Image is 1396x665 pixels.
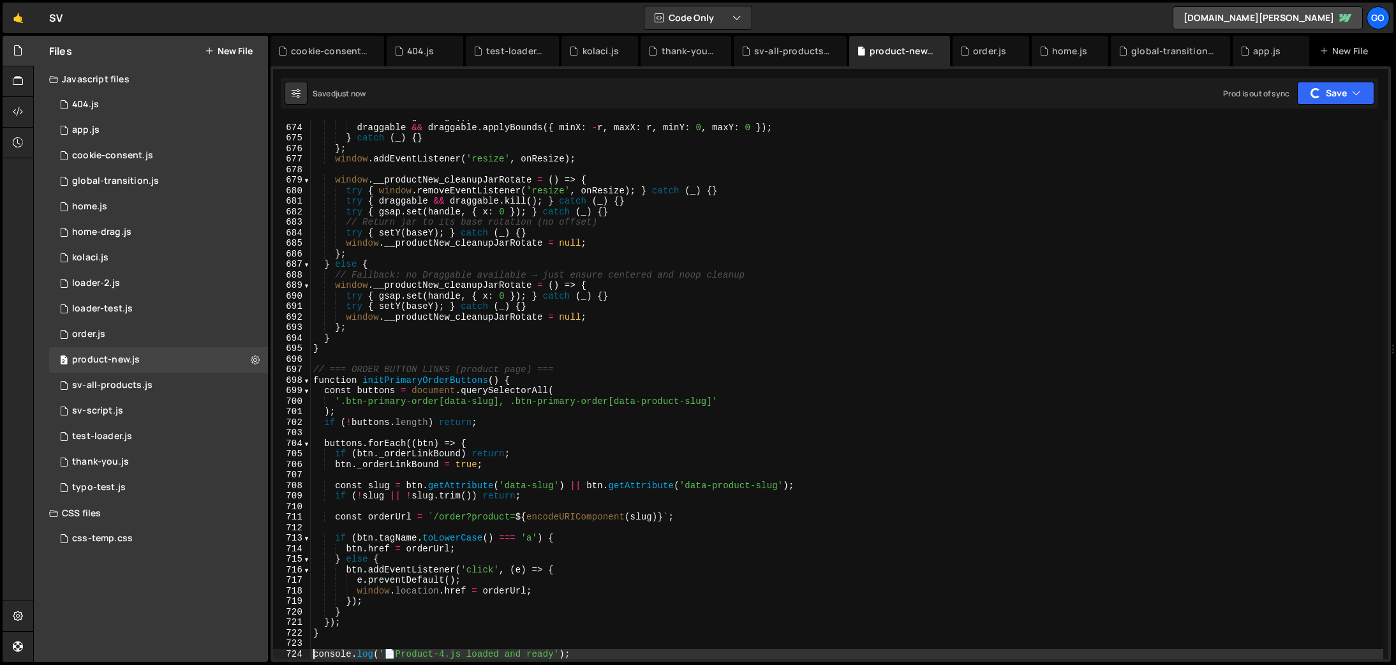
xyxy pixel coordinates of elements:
div: 696 [273,354,311,365]
div: 713 [273,533,311,544]
div: 14248/40457.js [49,220,268,245]
div: 700 [273,396,311,407]
div: 723 [273,638,311,649]
div: 724 [273,649,311,660]
a: 🤙 [3,3,34,33]
div: order.js [72,329,105,340]
div: 706 [273,460,311,470]
div: 14248/46532.js [49,92,268,117]
div: cookie-consent.js [72,150,153,161]
div: 681 [273,196,311,207]
div: product-new.js [870,45,935,57]
div: 14248/38037.css [49,526,268,551]
div: 722 [273,628,311,639]
div: 702 [273,417,311,428]
div: 697 [273,364,311,375]
div: 699 [273,385,311,396]
div: 687 [273,259,311,270]
div: 716 [273,565,311,576]
div: app.js [72,124,100,136]
div: home.js [1052,45,1087,57]
div: global-transition.js [72,176,159,187]
div: 715 [273,554,311,565]
div: 692 [273,312,311,323]
div: 689 [273,280,311,291]
div: 690 [273,291,311,302]
div: 675 [273,133,311,144]
div: home.js [72,201,107,213]
div: 14248/38890.js [49,194,268,220]
div: loader-2.js [72,278,120,289]
div: 14248/41685.js [49,168,268,194]
div: 685 [273,238,311,249]
div: app.js [1253,45,1281,57]
div: loader-test.js [72,303,133,315]
div: 14248/36561.js [49,398,268,424]
div: sv-script.js [72,405,123,417]
div: thank-you.js [662,45,716,57]
div: 14248/38152.js [49,117,268,143]
div: 698 [273,375,311,386]
div: 684 [273,228,311,239]
div: 14248/46958.js [49,143,268,168]
div: SV [49,10,63,26]
div: 680 [273,186,311,197]
div: 676 [273,144,311,154]
button: Save [1297,82,1374,105]
div: 14248/42099.js [49,449,268,475]
button: New File [205,46,253,56]
div: css-temp.css [72,533,133,544]
div: 674 [273,123,311,133]
div: 705 [273,449,311,460]
div: 714 [273,544,311,555]
div: 711 [273,512,311,523]
div: New File [1319,45,1373,57]
div: typo-test.js [72,482,126,493]
div: 688 [273,270,311,281]
a: [DOMAIN_NAME][PERSON_NAME] [1173,6,1363,29]
div: 704 [273,438,311,449]
div: 14248/43355.js [49,475,268,500]
span: 2 [60,356,68,366]
div: 703 [273,428,311,438]
div: thank-you.js [72,456,129,468]
div: 708 [273,481,311,491]
div: 720 [273,607,311,618]
div: 14248/42526.js [49,271,268,296]
div: cookie-consent.js [291,45,369,57]
button: Code Only [644,6,752,29]
div: 691 [273,301,311,312]
div: 709 [273,491,311,502]
div: 693 [273,322,311,333]
div: 14248/36682.js [49,373,268,398]
div: 678 [273,165,311,176]
div: 719 [273,596,311,607]
h2: Files [49,44,72,58]
div: 682 [273,207,311,218]
div: sv-all-products.js [72,380,152,391]
div: Javascript files [34,66,268,92]
div: 404.js [72,99,99,110]
div: global-transition.js [1131,45,1215,57]
div: 694 [273,333,311,344]
div: 683 [273,217,311,228]
div: 717 [273,575,311,586]
div: Saved [313,88,366,99]
div: 679 [273,175,311,186]
div: 701 [273,407,311,417]
div: 677 [273,154,311,165]
div: 14248/41299.js [49,322,268,347]
div: 14248/42454.js [49,296,268,322]
div: order.js [973,45,1006,57]
div: 14248/39945.js [49,347,268,373]
div: 710 [273,502,311,512]
div: 718 [273,586,311,597]
div: kolaci.js [583,45,619,57]
div: 707 [273,470,311,481]
div: 712 [273,523,311,534]
div: 695 [273,343,311,354]
a: go [1367,6,1390,29]
div: 14248/45841.js [49,245,268,271]
div: CSS files [34,500,268,526]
